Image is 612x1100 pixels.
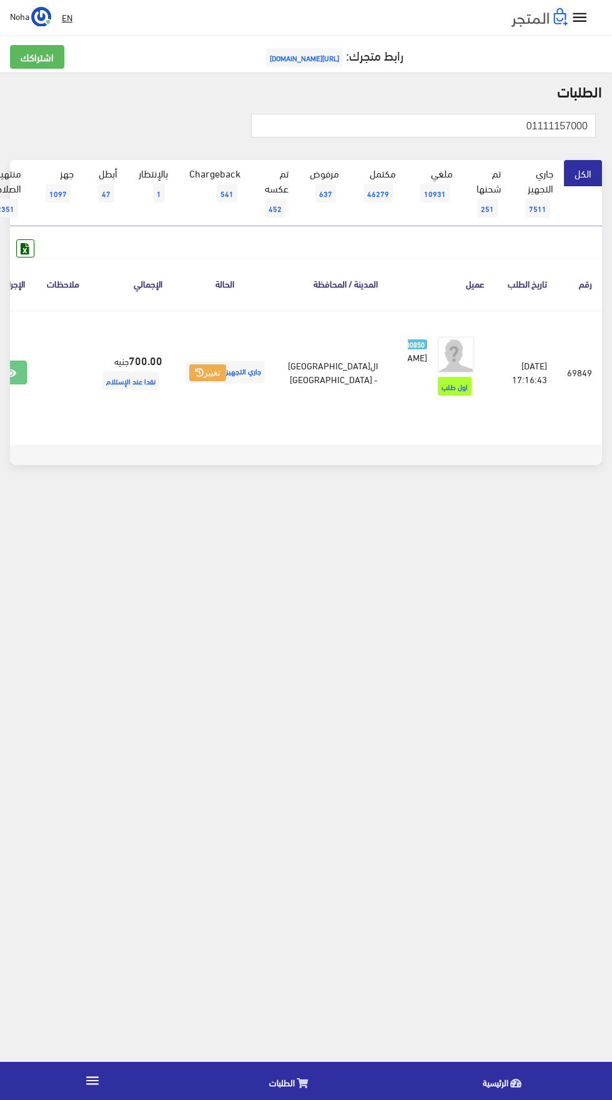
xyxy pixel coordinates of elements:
[189,364,226,382] button: تغيير
[511,8,568,27] img: .
[363,184,393,202] span: 46279
[128,160,179,211] a: بالإنتظار1
[350,160,407,211] a: مكتمل46279
[388,257,495,309] th: عميل
[84,160,128,211] a: أبطل47
[495,310,557,434] td: [DATE] 17:16:43
[179,160,251,211] a: Chargeback541
[407,160,463,211] a: ملغي10931
[98,184,114,202] span: 47
[251,114,596,137] input: بحث ( رقم الطلب, رقم الهاتف, الإسم, البريد اﻹلكتروني )...
[251,160,299,226] a: تم عكسه452
[46,184,71,202] span: 1097
[185,361,265,383] span: جاري التجهيز
[557,257,602,309] th: رقم
[525,199,550,217] span: 7511
[10,45,64,69] a: اشتراكك
[172,257,278,309] th: الحالة
[398,1065,612,1097] a: الرئيسية
[89,257,172,309] th: اﻹجمالي
[408,336,427,364] a: 30850 [PERSON_NAME]
[185,1065,398,1097] a: الطلبات
[437,336,475,374] img: avatar.png
[10,6,51,26] a: ... Noha
[217,184,237,202] span: 541
[438,377,471,396] span: اول طلب
[31,7,51,27] img: ...
[278,310,388,434] td: ال[GEOGRAPHIC_DATA] - [GEOGRAPHIC_DATA]
[511,160,564,226] a: جاري التجهيز7511
[403,339,427,350] span: 30850
[564,160,602,186] a: الكل
[477,199,498,217] span: 251
[299,160,350,211] a: مرفوض637
[10,82,602,99] h2: الطلبات
[57,6,77,29] a: EN
[571,9,589,27] i: 
[263,43,403,66] a: رابط متجرك:[URL][DOMAIN_NAME]
[483,1074,508,1090] span: الرئيسية
[102,371,159,390] span: نقدا عند الإستلام
[420,184,450,202] span: 10931
[265,199,285,217] span: 452
[37,257,89,309] th: ملاحظات
[10,8,29,24] span: Noha
[463,160,511,226] a: تم شحنها251
[266,48,343,67] span: [URL][DOMAIN_NAME]
[129,352,162,368] strong: 700.00
[315,184,336,202] span: 637
[15,1014,62,1062] iframe: Drift Widget Chat Controller
[62,9,72,25] u: EN
[278,257,388,309] th: المدينة / المحافظة
[495,257,557,309] th: تاريخ الطلب
[89,310,172,434] td: جنيه
[557,310,602,434] td: 69849
[269,1074,295,1090] span: الطلبات
[32,160,84,211] a: جهز1097
[153,184,165,202] span: 1
[84,1072,101,1089] i: 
